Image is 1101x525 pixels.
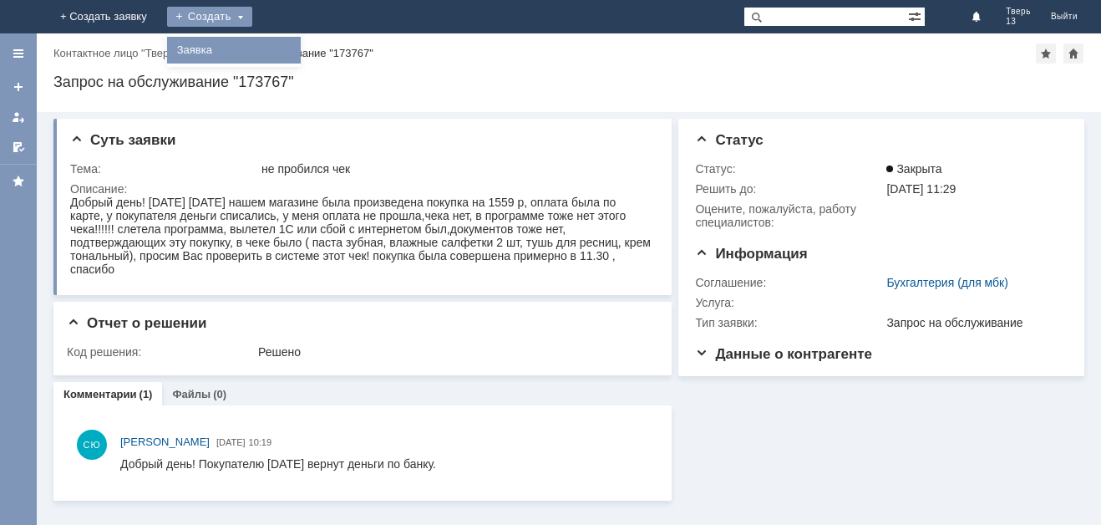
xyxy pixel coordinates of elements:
div: (0) [213,388,226,400]
div: Запрос на обслуживание "173767" [53,74,1084,90]
div: (1) [140,388,153,400]
a: Контактное лицо "Тверь 13" [53,47,194,59]
span: 10:19 [249,437,272,447]
span: [PERSON_NAME] [120,436,210,448]
a: Мои согласования [5,134,32,161]
div: Сделать домашней страницей [1063,43,1083,64]
div: Тема: [70,162,258,176]
span: Закрыта [886,162,941,176]
span: Статус [695,132,763,148]
div: Статус: [695,162,883,176]
span: Суть заявки [70,132,175,148]
span: [DATE] [216,437,246,447]
a: Создать заявку [5,74,32,100]
div: Oцените, пожалуйста, работу специалистов: [695,202,883,229]
div: Тип заявки: [695,316,883,329]
a: Бухгалтерия (для мбк) [886,276,1008,289]
a: Комментарии [63,388,137,400]
div: Решить до: [695,182,883,196]
span: Информация [695,246,807,262]
div: Запрос на обслуживание "173767" [200,47,373,59]
div: Добавить в избранное [1036,43,1056,64]
div: Описание: [70,182,652,196]
a: Файлы [172,388,211,400]
div: Запрос на обслуживание [886,316,1060,329]
div: не пробился чек [261,162,649,176]
span: Данные о контрагенте [695,346,872,362]
span: Расширенный поиск [908,8,925,23]
div: Код решения: [67,345,255,359]
a: Заявка [170,40,297,60]
div: Соглашение: [695,276,883,289]
div: Услуга: [695,296,883,309]
span: 13 [1006,17,1031,27]
span: [DATE] 11:29 [886,182,956,196]
div: Создать [167,7,252,27]
span: Тверь [1006,7,1031,17]
div: / [53,47,200,59]
a: [PERSON_NAME] [120,434,210,451]
div: Решено [258,345,649,359]
span: Отчет о решении [67,315,206,331]
a: Мои заявки [5,104,32,130]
